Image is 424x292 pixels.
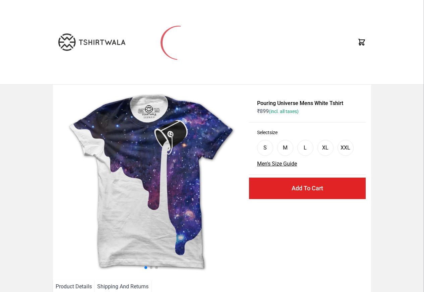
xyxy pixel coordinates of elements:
div: S [263,144,267,152]
span: ₹ 899 [257,108,299,114]
h3: Select size [257,129,358,136]
h1: Pouring Universe Mens White Tshirt [257,99,358,107]
div: M [283,144,288,152]
div: L [304,144,307,152]
button: Add To Cart [249,178,366,199]
button: Men's Size Guide [257,160,297,168]
div: XL [322,144,328,152]
img: galaxy.jpg [58,90,244,275]
span: (incl. all taxes) [269,109,299,114]
img: TW-LOGO-400-104.png [58,33,125,51]
div: XXL [341,144,350,152]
